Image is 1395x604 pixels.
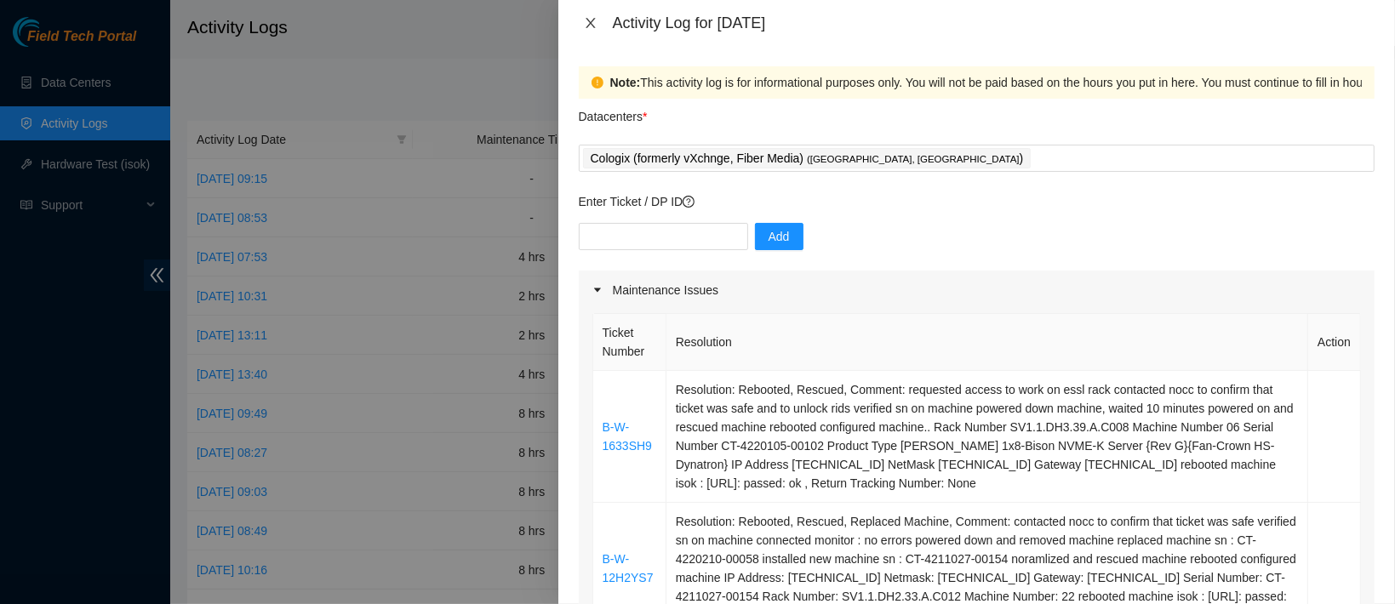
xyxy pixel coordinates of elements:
div: Activity Log for [DATE] [613,14,1375,32]
span: caret-right [592,285,603,295]
strong: Note: [610,73,641,92]
span: ( [GEOGRAPHIC_DATA], [GEOGRAPHIC_DATA] [807,154,1020,164]
p: Enter Ticket / DP ID [579,192,1375,211]
button: Close [579,15,603,31]
td: Resolution: Rebooted, Rescued, Comment: requested access to work on essl rack contacted nocc to c... [666,371,1308,503]
th: Action [1308,314,1361,371]
a: B-W-1633SH9 [603,420,652,453]
a: B-W-12H2YS7 [603,552,654,584]
span: Add [769,227,790,246]
span: close [584,16,597,30]
span: exclamation-circle [592,77,603,88]
span: question-circle [683,196,695,208]
p: Cologix (formerly vXchnge, Fiber Media) ) [591,149,1024,168]
th: Ticket Number [593,314,666,371]
button: Add [755,223,803,250]
div: Maintenance Issues [579,271,1375,310]
p: Datacenters [579,99,648,126]
th: Resolution [666,314,1308,371]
